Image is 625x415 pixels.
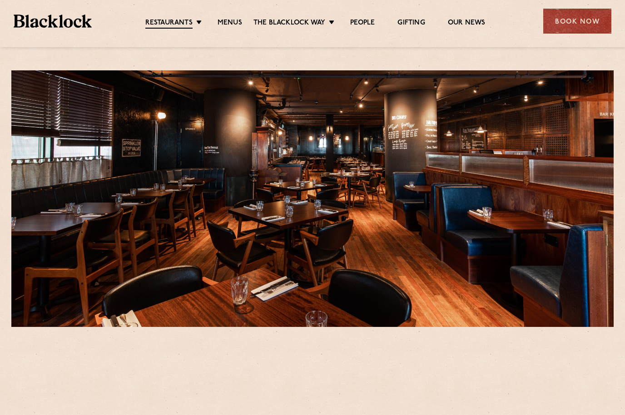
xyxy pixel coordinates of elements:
[397,19,425,28] a: Gifting
[14,15,92,28] img: BL_Textured_Logo-footer-cropped.svg
[218,19,242,28] a: Menus
[145,19,193,29] a: Restaurants
[253,19,325,28] a: The Blacklock Way
[448,19,486,28] a: Our News
[350,19,375,28] a: People
[543,9,611,34] div: Book Now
